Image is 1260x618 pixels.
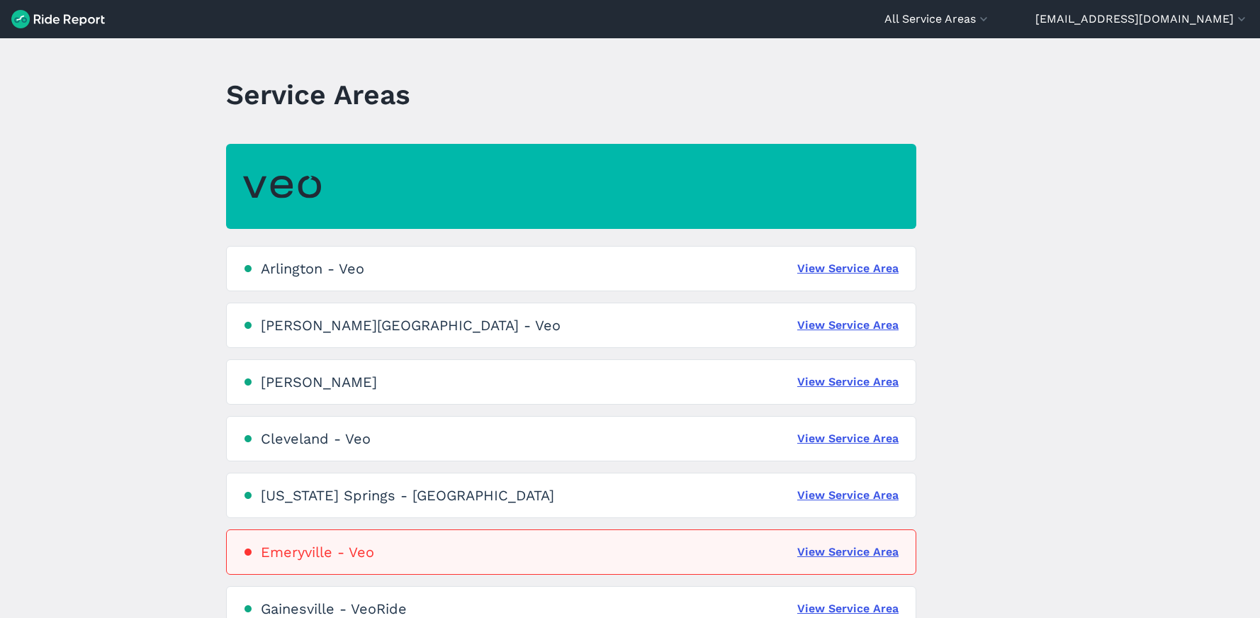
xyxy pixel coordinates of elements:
[797,260,899,277] a: View Service Area
[1035,11,1249,28] button: [EMAIL_ADDRESS][DOMAIN_NAME]
[261,544,374,561] div: Emeryville - Veo
[261,600,407,617] div: Gainesville - VeoRide
[884,11,991,28] button: All Service Areas
[243,167,321,206] img: Veo
[797,600,899,617] a: View Service Area
[797,317,899,334] a: View Service Area
[261,373,377,391] div: [PERSON_NAME]
[11,10,105,28] img: Ride Report
[797,430,899,447] a: View Service Area
[261,487,554,504] div: [US_STATE] Springs - [GEOGRAPHIC_DATA]
[797,544,899,561] a: View Service Area
[797,373,899,391] a: View Service Area
[261,430,371,447] div: Cleveland - Veo
[261,260,364,277] div: Arlington - Veo
[797,487,899,504] a: View Service Area
[261,317,561,334] div: [PERSON_NAME][GEOGRAPHIC_DATA] - Veo
[226,75,410,114] h1: Service Areas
